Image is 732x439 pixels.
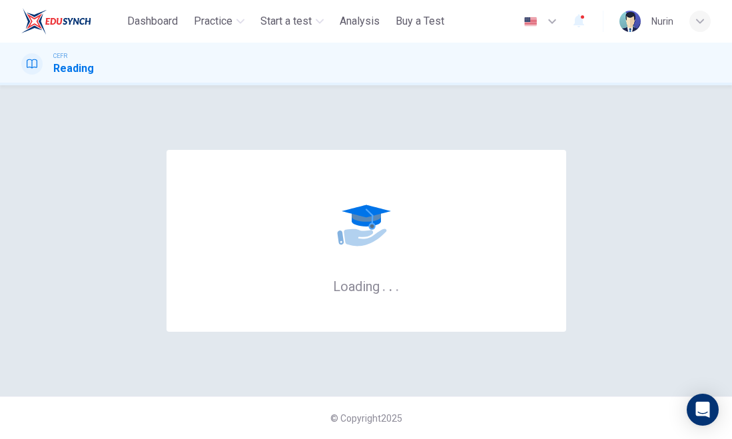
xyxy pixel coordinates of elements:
button: Buy a Test [390,9,450,33]
h6: Loading [333,277,400,294]
span: Dashboard [127,13,178,29]
span: CEFR [53,51,67,61]
span: Buy a Test [396,13,444,29]
a: ELTC logo [21,8,122,35]
div: Nurin [651,13,673,29]
h6: . [382,274,386,296]
h6: . [395,274,400,296]
button: Start a test [255,9,329,33]
img: Profile picture [619,11,641,32]
button: Dashboard [122,9,183,33]
img: en [522,17,539,27]
button: Practice [188,9,250,33]
img: ELTC logo [21,8,91,35]
h1: Reading [53,61,94,77]
div: Open Intercom Messenger [687,394,719,426]
span: Start a test [260,13,312,29]
span: Practice [194,13,232,29]
span: © Copyright 2025 [330,413,402,424]
span: Analysis [340,13,380,29]
h6: . [388,274,393,296]
button: Analysis [334,9,385,33]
